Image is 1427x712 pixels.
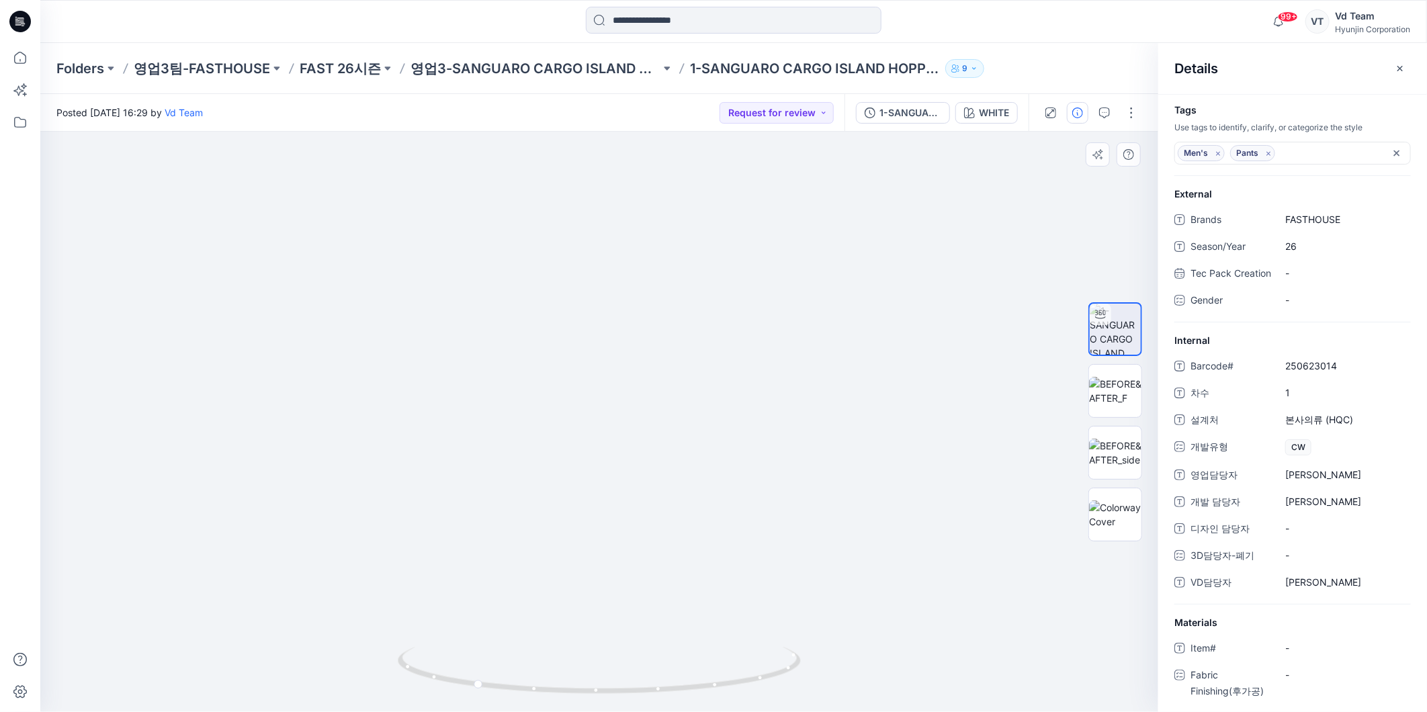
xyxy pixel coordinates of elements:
[979,105,1009,120] div: WHITE
[1089,500,1141,529] img: Colorway Cover
[1285,545,1305,565] div: -
[410,59,660,78] a: 영업3-SANGUARO CARGO ISLAND HOPPING PANTS
[1285,386,1402,400] span: 1
[1305,9,1330,34] div: VT
[1335,24,1410,34] div: Hyunjin Corporation
[1191,574,1271,593] span: VD담당자
[962,61,967,76] p: 9
[1191,640,1271,659] span: Item#
[1236,145,1269,161] span: Pants
[1191,265,1271,284] span: Tec Pack Creation
[165,107,203,118] a: Vd Team
[1285,412,1402,427] span: 본사의류 (HQC)
[1213,148,1224,159] svg: Remove tag
[134,59,270,78] a: 영업3팀-FASTHOUSE
[1285,290,1305,310] div: -
[1184,145,1219,161] span: Men's
[856,102,950,124] button: 1-SANGUARO CARGO ISLAND HOPPING PANTS_아트수정
[1263,148,1274,159] svg: Remove tag
[1090,304,1141,355] img: 1-SANGUARO CARGO ISLAND HOPPING PANTS
[1285,239,1402,253] span: 26
[1285,359,1402,373] span: 250623014
[1158,105,1427,116] h4: Tags
[1285,439,1311,455] span: CW
[1174,187,1212,201] span: External
[56,105,203,120] span: Posted [DATE] 16:29 by
[1191,494,1271,513] span: 개발 담당자
[1191,385,1271,404] span: 차수
[955,102,1018,124] button: WHITE
[1285,212,1402,226] span: FASTHOUSE
[1210,144,1227,161] div: Remove tag
[1191,358,1271,377] span: Barcode#
[945,59,984,78] button: 9
[1089,439,1141,467] img: BEFORE&AFTER_side
[1191,412,1271,431] span: 설계처
[1285,266,1402,280] span: -
[1260,144,1277,161] div: Remove tag
[1191,292,1271,311] span: Gender
[1191,547,1271,566] span: 3D담당자-폐기
[879,105,941,120] div: 1-SANGUARO CARGO ISLAND HOPPING PANTS_아트수정
[1174,615,1217,629] span: Materials
[1335,8,1410,24] div: Vd Team
[1391,148,1402,159] div: Remove all tags
[1278,11,1298,22] span: 99+
[1285,494,1402,508] span: 김숙진
[1285,641,1402,655] span: -
[1191,439,1271,459] span: 개발유형
[300,59,381,78] a: FAST 26시즌
[1067,102,1088,124] button: Details
[1174,333,1210,347] span: Internal
[56,59,104,78] a: Folders
[1191,238,1271,257] span: Season/Year
[1285,665,1305,684] div: -
[1191,467,1271,486] span: 영업담당자
[1285,521,1402,535] span: -
[1158,122,1427,134] p: Use tags to identify, clarify, or categorize the style
[1191,521,1271,539] span: 디자인 담당자
[1174,60,1218,77] h2: Details
[690,59,940,78] p: 1-SANGUARO CARGO ISLAND HOPPING PANTS_Change Art
[1089,377,1141,405] img: BEFORE&AFTER_F
[1191,667,1271,699] span: Fabric Finishing(후가공)
[1285,468,1402,482] span: 이정은
[1285,575,1402,589] span: 김효진
[1191,212,1271,230] span: Brands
